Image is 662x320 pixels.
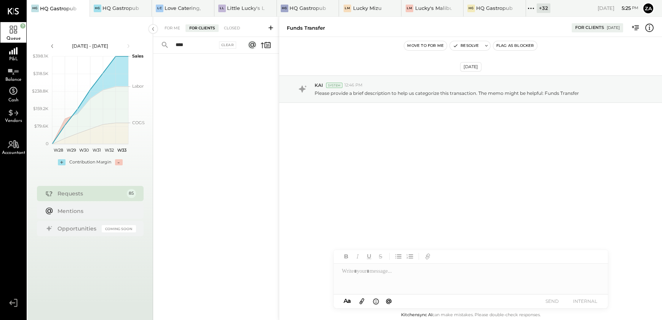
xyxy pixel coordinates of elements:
[94,5,101,12] div: HG
[0,136,26,157] a: Accountant
[0,104,26,125] a: Vendors
[5,77,21,82] span: Balance
[102,225,136,232] div: Coming Soon
[341,251,351,261] button: Bold
[0,84,26,104] a: Cash
[220,24,244,32] div: Closed
[353,251,363,261] button: Italic
[6,36,21,41] span: Queue
[0,43,26,63] a: P&L
[5,118,22,123] span: Vendors
[33,106,48,111] text: $159.2K
[46,141,48,146] text: 0
[2,150,25,155] span: Accountant
[537,296,568,306] button: SEND
[58,190,123,197] div: Requests
[105,147,114,153] text: W32
[376,251,385,261] button: Strikethrough
[132,120,145,125] text: COGS
[281,5,288,12] div: HG
[58,43,123,49] div: [DATE] - [DATE]
[287,24,325,32] div: Funds Transfer
[132,83,144,89] text: Labor
[315,90,579,96] p: Please provide a brief description to help us categorize this transaction. The memo might be help...
[344,5,351,12] div: LM
[54,147,63,153] text: W28
[58,225,98,232] div: Opportunities
[598,5,638,12] div: [DATE]
[460,62,481,72] div: [DATE]
[161,24,184,32] div: For Me
[117,147,126,153] text: W33
[344,82,363,88] span: 12:46 PM
[32,88,48,94] text: $238.8K
[31,5,39,12] div: HG
[467,5,475,12] div: HG
[415,5,452,12] div: Lucky's Malibu
[102,5,141,12] div: HQ Gastropub - [GEOGRAPHIC_DATA]
[575,25,604,31] div: For Clients
[386,297,392,304] span: @
[384,296,394,306] button: @
[393,251,403,261] button: Unordered List
[347,297,351,304] span: a
[353,5,382,12] div: Lucky Mizu
[405,251,415,261] button: Ordered List
[289,5,328,12] div: HQ Gastropub - Graceland Speakeasy
[92,147,101,153] text: W31
[127,189,136,198] div: 85
[476,5,514,12] div: HQ Gastropub - [GEOGRAPHIC_DATA][PERSON_NAME]
[9,57,18,61] span: P&L
[0,22,26,43] a: Queue
[406,5,413,12] div: LM
[40,5,78,12] div: HQ Gastropub - [GEOGRAPHIC_DATA]
[132,53,144,59] text: Sales
[8,98,19,102] span: Cash
[185,24,219,32] div: For Clients
[58,159,66,165] div: +
[315,82,323,88] span: KAI
[33,53,48,59] text: $398.1K
[165,5,203,12] div: Love Catering, Inc.
[219,42,237,49] div: Clear
[156,5,163,12] div: LC
[0,63,26,84] a: Balance
[642,2,654,14] button: Za
[69,159,111,165] div: Contribution Margin
[34,123,48,129] text: $79.6K
[115,159,123,165] div: -
[66,147,76,153] text: W29
[404,41,447,50] button: Move to for me
[326,83,342,88] div: System
[450,41,482,50] button: Resolve
[79,147,88,153] text: W30
[58,207,132,215] div: Mentions
[423,251,433,261] button: Add URL
[570,296,600,306] button: INTERNAL
[33,71,48,76] text: $318.5K
[607,25,620,30] div: [DATE]
[493,41,537,50] button: Flag as Blocker
[364,251,374,261] button: Underline
[537,3,550,13] div: + 32
[227,5,265,12] div: Little Lucky's LLC(Lucky's Soho)
[341,297,353,305] button: Aa
[218,5,226,12] div: LL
